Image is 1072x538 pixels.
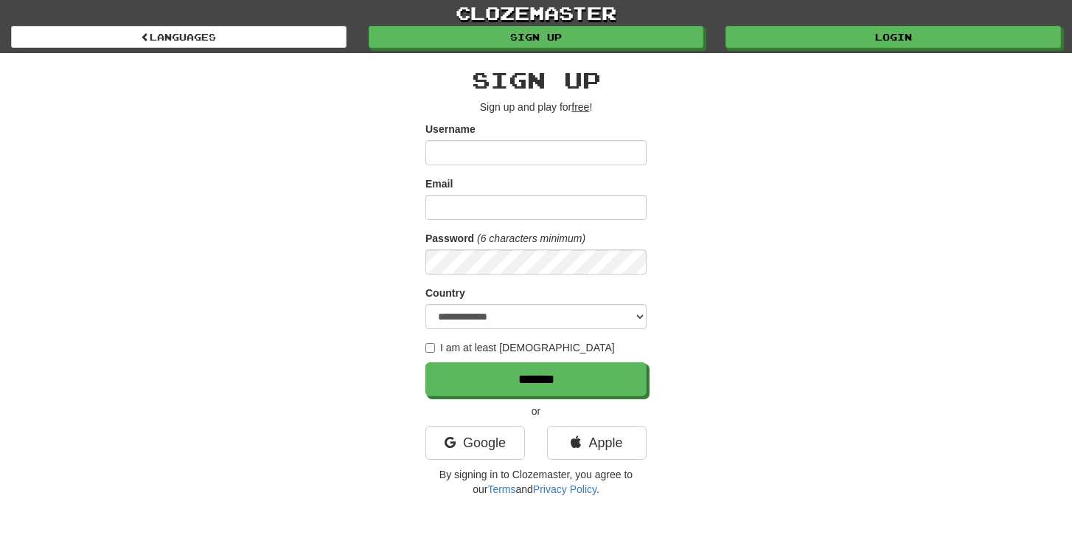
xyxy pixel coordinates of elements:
[369,26,704,48] a: Sign up
[477,232,585,244] em: (6 characters minimum)
[425,176,453,191] label: Email
[425,100,647,114] p: Sign up and play for !
[11,26,347,48] a: Languages
[425,286,465,300] label: Country
[425,68,647,92] h2: Sign up
[425,122,476,137] label: Username
[425,231,474,246] label: Password
[725,26,1061,48] a: Login
[487,483,515,495] a: Terms
[425,404,647,418] p: or
[425,340,615,355] label: I am at least [DEMOGRAPHIC_DATA]
[547,426,647,460] a: Apple
[425,467,647,497] p: By signing in to Clozemaster, you agree to our and .
[425,343,435,353] input: I am at least [DEMOGRAPHIC_DATA]
[425,426,525,460] a: Google
[533,483,596,495] a: Privacy Policy
[571,101,589,113] u: free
